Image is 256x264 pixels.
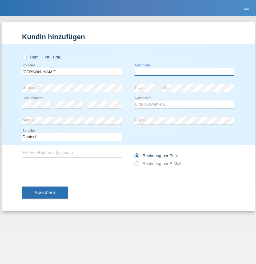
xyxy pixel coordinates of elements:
input: Rechnung per E-Mail [134,161,139,169]
input: Frau [45,55,49,59]
label: Frau [45,55,61,59]
label: Rechnung per E-Mail [134,161,181,166]
i: menu [243,5,250,11]
input: Rechnung per Post [134,153,139,161]
input: Herr [22,55,26,59]
h1: Kundin hinzufügen [22,33,234,41]
label: Herr [22,55,38,59]
a: menu [240,6,253,10]
span: Speichern [35,190,55,195]
button: Speichern [22,187,68,199]
label: Rechnung per Post [134,153,178,158]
